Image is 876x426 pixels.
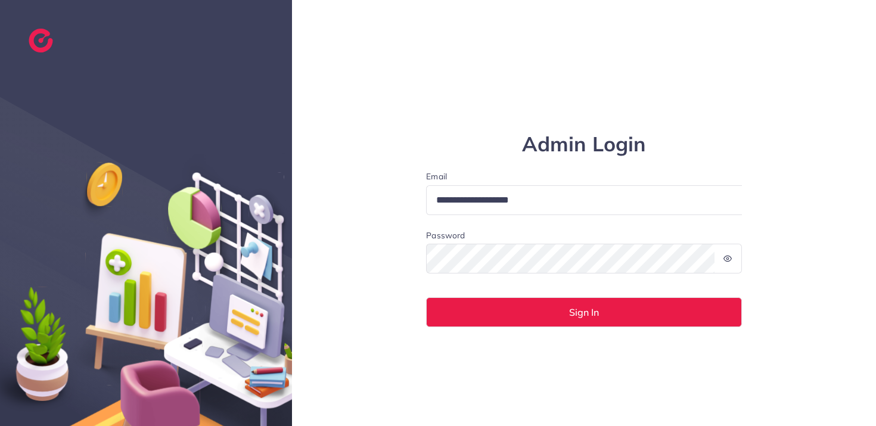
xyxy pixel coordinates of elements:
label: Email [426,170,742,182]
img: logo [29,29,53,52]
button: Sign In [426,297,742,327]
span: Sign In [569,307,599,317]
h1: Admin Login [426,132,742,157]
label: Password [426,229,465,241]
